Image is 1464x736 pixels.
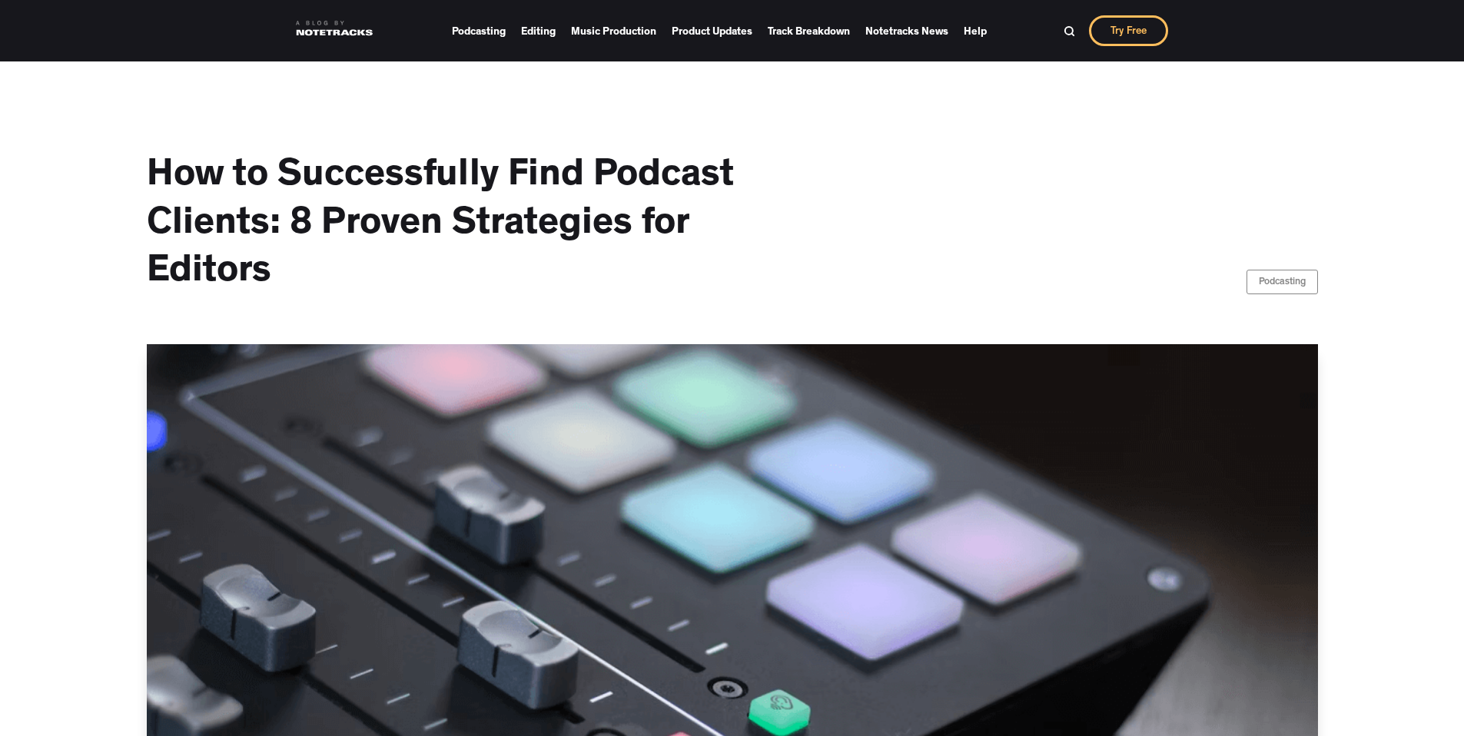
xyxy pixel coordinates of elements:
a: Music Production [571,20,656,42]
a: Notetracks News [865,20,948,42]
a: Track Breakdown [768,20,850,42]
a: Try Free [1089,15,1168,46]
a: Editing [521,20,556,42]
h1: How to Successfully Find Podcast Clients: 8 Proven Strategies for Editors [147,154,762,298]
a: Help [964,20,987,42]
a: Podcasting [452,20,506,42]
a: Podcasting [1247,270,1318,294]
a: Product Updates [672,20,752,42]
div: Podcasting [1259,275,1306,290]
img: Search Bar [1064,25,1075,37]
